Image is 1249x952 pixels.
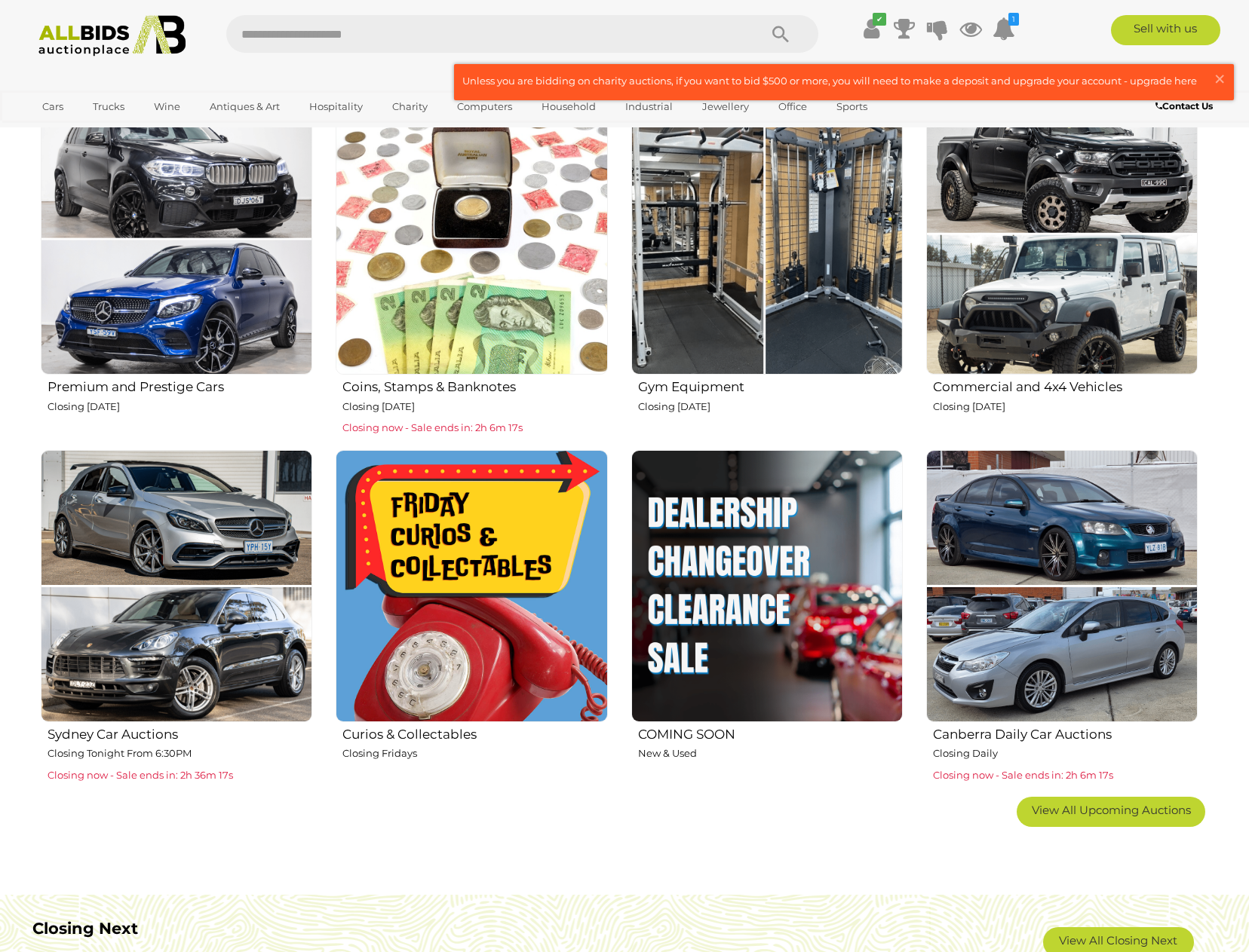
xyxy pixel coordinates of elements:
b: Closing Next [32,919,138,938]
img: Commercial and 4x4 Vehicles [926,103,1198,375]
a: Curios & Collectables Closing Fridays [335,449,607,785]
p: Closing Daily [933,745,1198,762]
img: Premium and Prestige Cars [41,103,312,375]
h2: Commercial and 4x4 Vehicles [933,376,1198,394]
a: Charity [382,94,437,119]
h2: Gym Equipment [638,376,903,394]
a: Household [532,94,606,119]
span: View All Upcoming Auctions [1032,803,1191,817]
h2: Sydney Car Auctions [48,724,312,742]
p: Closing Fridays [342,745,607,762]
img: Canberra Daily Car Auctions [926,450,1198,721]
p: Closing [DATE] [342,398,607,415]
button: Search [743,15,818,53]
a: Jewellery [692,94,759,119]
a: 1 [993,15,1015,42]
h2: COMING SOON [638,724,903,742]
a: Hospitality [299,94,373,119]
img: Gym Equipment [631,103,903,375]
span: Closing now - Sale ends in: 2h 36m 17s [48,769,233,781]
a: Antiques & Art [200,94,290,119]
a: Sell with us [1111,15,1220,45]
span: Closing now - Sale ends in: 2h 6m 17s [933,769,1113,781]
a: View All Upcoming Auctions [1017,797,1205,827]
a: Wine [144,94,190,119]
a: Cars [32,94,73,119]
a: [GEOGRAPHIC_DATA] [32,119,159,144]
p: Closing [DATE] [638,398,903,415]
h2: Premium and Prestige Cars [48,376,312,394]
img: Coins, Stamps & Banknotes [336,103,607,375]
a: Office [769,94,817,119]
span: × [1213,64,1226,93]
b: Contact Us [1155,100,1213,112]
a: Sydney Car Auctions Closing Tonight From 6:30PM Closing now - Sale ends in: 2h 36m 17s [40,449,312,785]
p: New & Used [638,745,903,762]
p: Closing [DATE] [48,398,312,415]
a: Industrial [615,94,683,119]
a: Commercial and 4x4 Vehicles Closing [DATE] [925,103,1198,438]
a: Trucks [83,94,134,119]
h2: Canberra Daily Car Auctions [933,724,1198,742]
img: Allbids.com.au [30,15,194,57]
a: Computers [447,94,522,119]
img: COMING SOON [631,450,903,721]
i: ✔ [873,13,886,26]
p: Closing Tonight From 6:30PM [48,745,312,762]
img: Curios & Collectables [336,450,607,721]
span: Closing now - Sale ends in: 2h 6m 17s [342,421,523,433]
i: 1 [1008,13,1019,26]
img: Sydney Car Auctions [41,450,312,721]
a: Coins, Stamps & Banknotes Closing [DATE] Closing now - Sale ends in: 2h 6m 17s [335,103,607,438]
a: Gym Equipment Closing [DATE] [631,103,903,438]
a: Sports [827,94,877,119]
a: Contact Us [1155,98,1217,115]
h2: Coins, Stamps & Banknotes [342,376,607,394]
a: Premium and Prestige Cars Closing [DATE] [40,103,312,438]
a: ✔ [860,15,882,42]
a: Canberra Daily Car Auctions Closing Daily Closing now - Sale ends in: 2h 6m 17s [925,449,1198,785]
p: Closing [DATE] [933,398,1198,415]
h2: Curios & Collectables [342,724,607,742]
